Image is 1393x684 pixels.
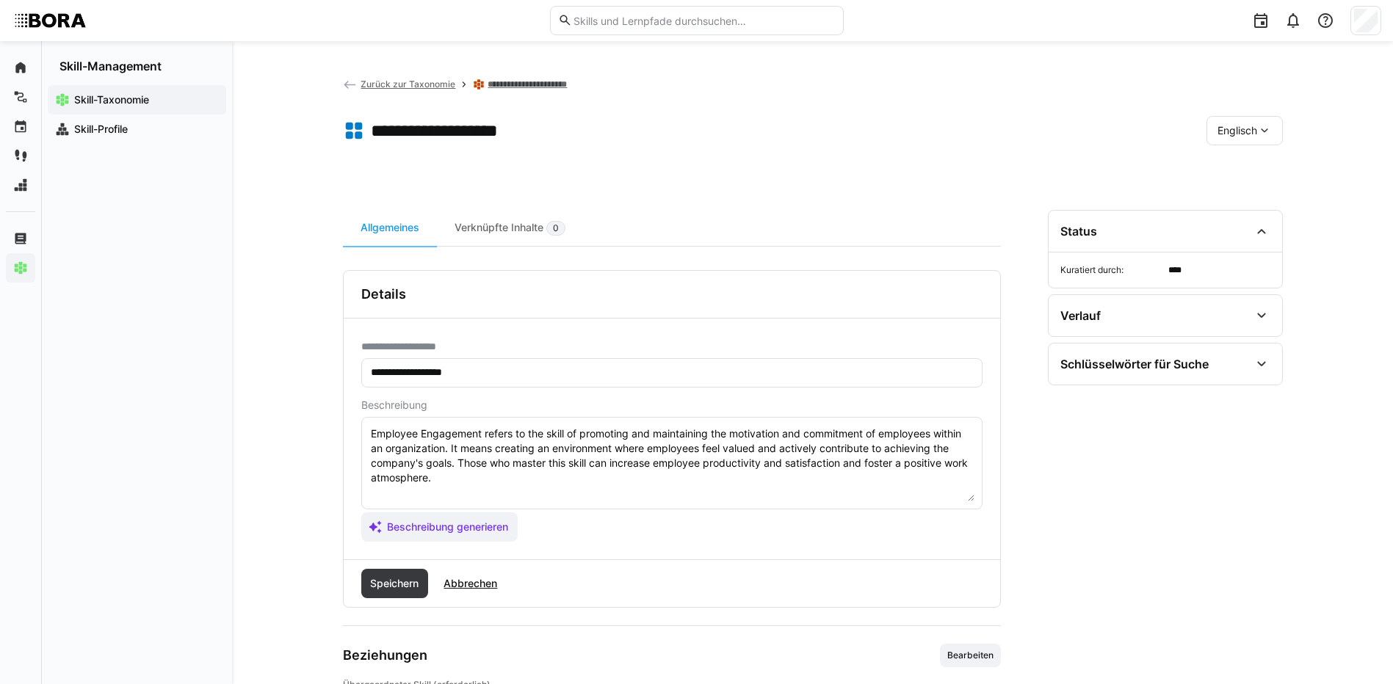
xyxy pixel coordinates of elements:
span: 0 [553,222,559,234]
h3: Beziehungen [343,647,427,663]
div: Allgemeines [343,210,437,246]
span: Kuratiert durch: [1060,264,1162,276]
span: Speichern [368,576,421,591]
button: Abbrechen [434,569,507,598]
button: Beschreibung generieren [361,512,518,542]
div: Schlüsselwörter für Suche [1060,357,1209,371]
button: Speichern [361,569,429,598]
span: Beschreibung generieren [385,520,510,534]
a: Zurück zur Taxonomie [343,79,456,90]
span: Zurück zur Taxonomie [361,79,455,90]
input: Skills und Lernpfade durchsuchen… [572,14,835,27]
span: Beschreibung [361,399,427,411]
div: Verknüpfte Inhalte [437,210,583,246]
button: Bearbeiten [940,644,1001,667]
h3: Details [361,286,406,302]
span: Abbrechen [441,576,499,591]
span: Bearbeiten [946,650,995,661]
div: Status [1060,224,1097,239]
div: Verlauf [1060,308,1101,323]
span: Englisch [1217,123,1257,138]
